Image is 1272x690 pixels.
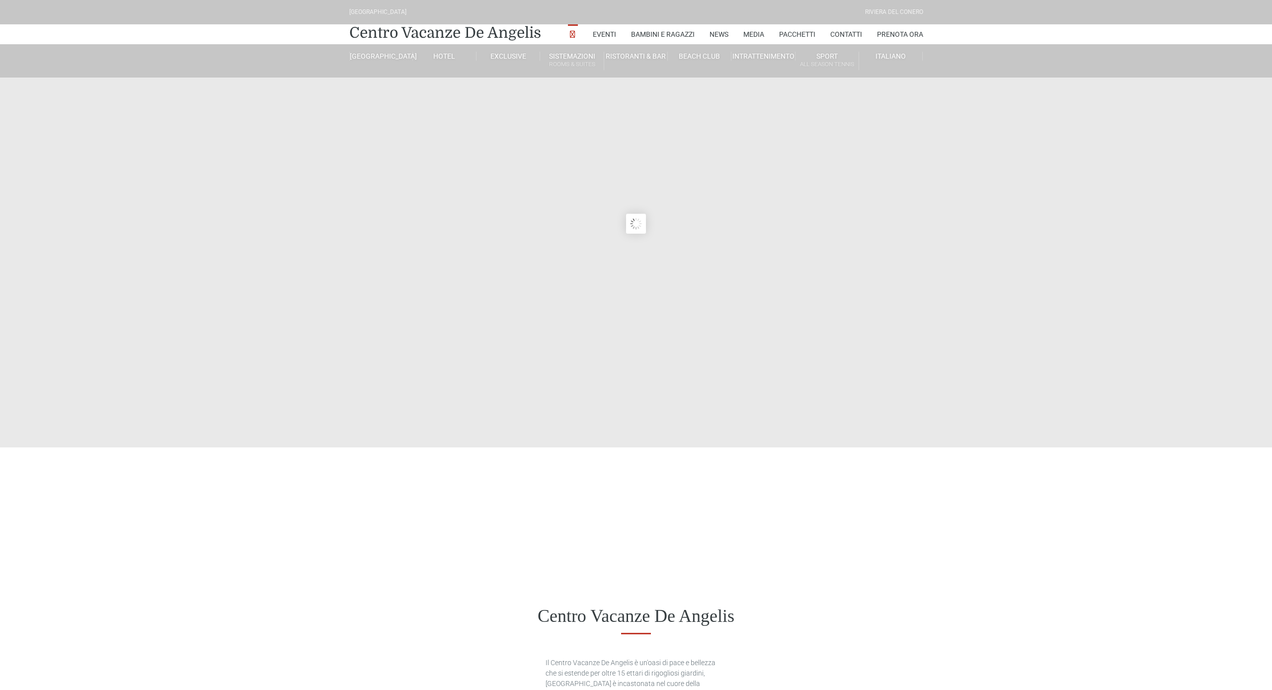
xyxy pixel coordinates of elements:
a: Italiano [859,52,923,61]
small: Rooms & Suites [540,60,603,69]
a: SportAll Season Tennis [795,52,859,70]
a: Eventi [593,24,616,44]
a: Exclusive [477,52,540,61]
small: All Season Tennis [795,60,859,69]
a: Centro Vacanze De Angelis [349,23,541,43]
a: Intrattenimento [731,52,795,61]
a: Beach Club [668,52,731,61]
a: Contatti [830,24,862,44]
a: [GEOGRAPHIC_DATA] [349,52,413,61]
div: [GEOGRAPHIC_DATA] [349,7,406,17]
h1: Centro Vacanze De Angelis [349,605,923,627]
a: Prenota Ora [877,24,923,44]
a: Pacchetti [779,24,815,44]
a: Bambini e Ragazzi [631,24,695,44]
a: SistemazioniRooms & Suites [540,52,604,70]
a: News [710,24,728,44]
div: Riviera Del Conero [865,7,923,17]
a: Ristoranti & Bar [604,52,668,61]
a: Hotel [413,52,477,61]
span: Italiano [875,52,906,60]
iframe: WooDoo Online Reception [349,475,923,522]
a: Media [743,24,764,44]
